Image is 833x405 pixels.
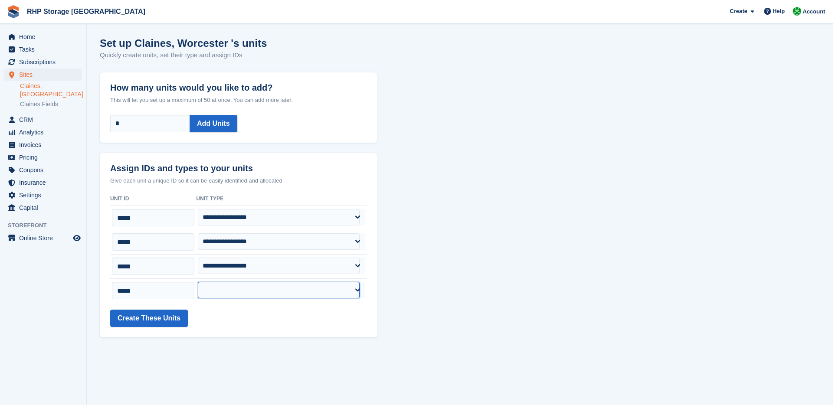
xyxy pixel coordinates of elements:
[19,151,71,163] span: Pricing
[7,5,20,18] img: stora-icon-8386f47178a22dfd0bd8f6a31ec36ba5ce8667c1dd55bd0f319d3a0aa187defe.svg
[20,100,82,108] a: Claines Fields
[19,189,71,201] span: Settings
[110,72,367,93] label: How many units would you like to add?
[4,202,82,214] a: menu
[4,56,82,68] a: menu
[196,192,367,206] th: Unit Type
[4,189,82,201] a: menu
[100,50,267,60] p: Quickly create units, set their type and assign IDs
[72,233,82,243] a: Preview store
[19,126,71,138] span: Analytics
[190,115,237,132] button: Add Units
[110,163,253,173] strong: Assign IDs and types to your units
[4,114,82,126] a: menu
[19,43,71,56] span: Tasks
[8,221,86,230] span: Storefront
[19,232,71,244] span: Online Store
[4,176,82,189] a: menu
[4,31,82,43] a: menu
[110,96,367,105] p: This will let you set up a maximum of 50 at once. You can add more later.
[803,7,825,16] span: Account
[4,151,82,163] a: menu
[19,56,71,68] span: Subscriptions
[4,232,82,244] a: menu
[19,69,71,81] span: Sites
[4,164,82,176] a: menu
[19,202,71,214] span: Capital
[4,139,82,151] a: menu
[19,164,71,176] span: Coupons
[4,43,82,56] a: menu
[110,192,196,206] th: Unit ID
[100,37,267,49] h1: Set up Claines, Worcester 's units
[23,4,149,19] a: RHP Storage [GEOGRAPHIC_DATA]
[20,82,82,98] a: Claines, [GEOGRAPHIC_DATA]
[19,31,71,43] span: Home
[4,69,82,81] a: menu
[793,7,801,16] img: Rod
[730,7,747,16] span: Create
[110,176,367,185] p: Give each unit a unique ID so it can be easily identified and allocated.
[4,126,82,138] a: menu
[19,114,71,126] span: CRM
[773,7,785,16] span: Help
[110,310,188,327] button: Create These Units
[19,176,71,189] span: Insurance
[19,139,71,151] span: Invoices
